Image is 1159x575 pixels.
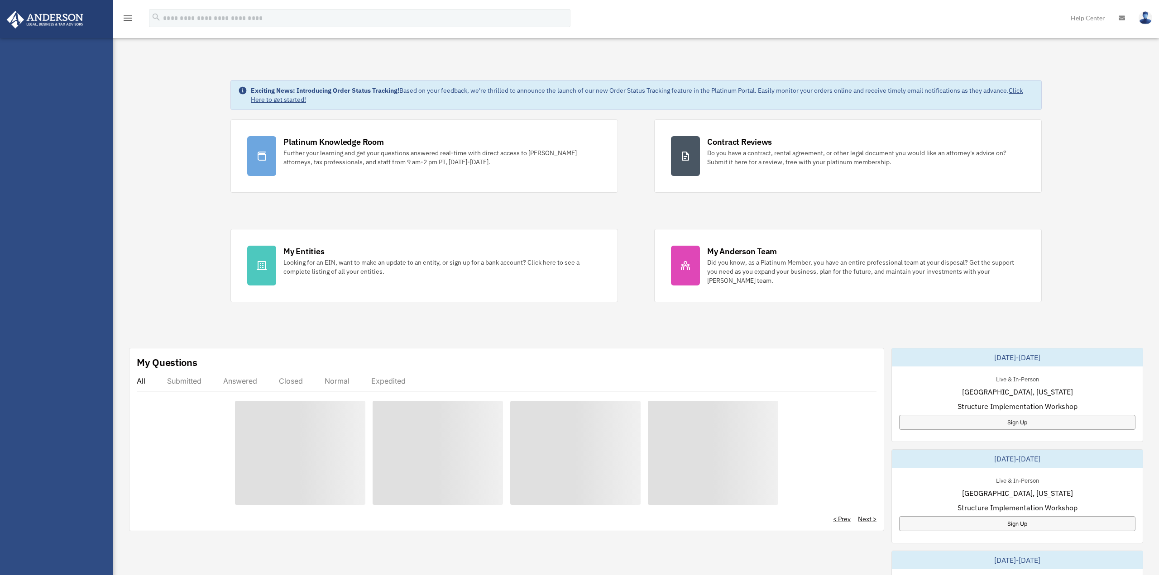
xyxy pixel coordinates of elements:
[151,12,161,22] i: search
[251,86,1034,104] div: Based on your feedback, we're thrilled to announce the launch of our new Order Status Tracking fe...
[892,551,1143,569] div: [DATE]-[DATE]
[122,16,133,24] a: menu
[899,415,1135,430] a: Sign Up
[892,348,1143,366] div: [DATE]-[DATE]
[707,246,777,257] div: My Anderson Team
[230,229,618,302] a: My Entities Looking for an EIN, want to make an update to an entity, or sign up for a bank accoun...
[989,475,1046,485] div: Live & In-Person
[223,376,257,385] div: Answered
[283,258,601,276] div: Looking for an EIN, want to make an update to an entity, or sign up for a bank account? Click her...
[962,488,1073,499] span: [GEOGRAPHIC_DATA], [US_STATE]
[230,119,618,193] a: Platinum Knowledge Room Further your learning and get your questions answered real-time with dire...
[654,229,1042,302] a: My Anderson Team Did you know, as a Platinum Member, you have an entire professional team at your...
[137,376,145,385] div: All
[279,376,303,385] div: Closed
[707,136,772,147] div: Contract Reviews
[1139,11,1152,24] img: User Pic
[4,11,86,29] img: Anderson Advisors Platinum Portal
[283,246,324,257] div: My Entities
[858,514,876,523] a: Next >
[989,374,1046,383] div: Live & In-Person
[707,258,1025,285] div: Did you know, as a Platinum Member, you have an entire professional team at your disposal? Get th...
[283,136,384,147] div: Platinum Knowledge Room
[958,401,1078,412] span: Structure Implementation Workshop
[833,514,851,523] a: < Prev
[251,86,1023,104] a: Click Here to get started!
[654,119,1042,193] a: Contract Reviews Do you have a contract, rental agreement, or other legal document you would like...
[371,376,406,385] div: Expedited
[283,148,601,166] div: Further your learning and get your questions answered real-time with direct access to [PERSON_NAM...
[251,86,399,95] strong: Exciting News: Introducing Order Status Tracking!
[958,502,1078,513] span: Structure Implementation Workshop
[962,386,1073,397] span: [GEOGRAPHIC_DATA], [US_STATE]
[892,450,1143,468] div: [DATE]-[DATE]
[899,516,1135,531] a: Sign Up
[707,148,1025,166] div: Do you have a contract, rental agreement, or other legal document you would like an attorney's ad...
[325,376,350,385] div: Normal
[167,376,201,385] div: Submitted
[137,356,197,369] div: My Questions
[122,13,133,24] i: menu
